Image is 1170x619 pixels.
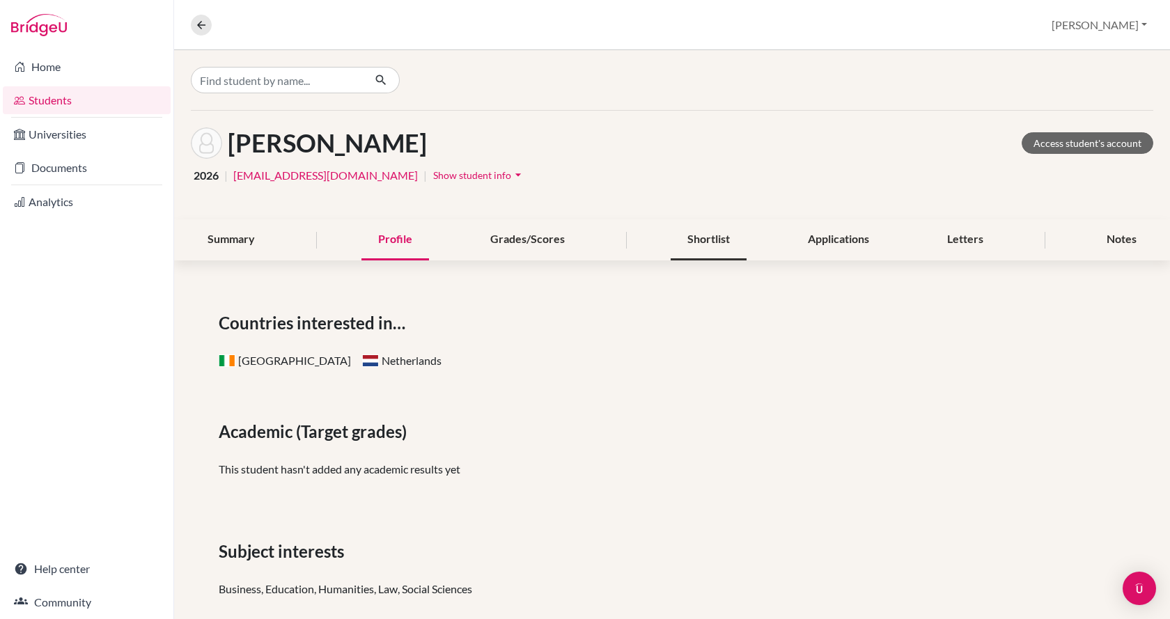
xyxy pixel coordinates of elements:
[3,86,171,114] a: Students
[233,167,418,184] a: [EMAIL_ADDRESS][DOMAIN_NAME]
[791,219,886,260] div: Applications
[219,354,235,367] span: Ireland
[433,169,511,181] span: Show student info
[3,154,171,182] a: Documents
[3,120,171,148] a: Universities
[1045,12,1153,38] button: [PERSON_NAME]
[3,188,171,216] a: Analytics
[930,219,1000,260] div: Letters
[219,311,411,336] span: Countries interested in…
[3,588,171,616] a: Community
[3,53,171,81] a: Home
[432,164,526,186] button: Show student infoarrow_drop_down
[362,354,379,367] span: Netherlands
[362,354,442,367] span: Netherlands
[3,555,171,583] a: Help center
[1022,132,1153,154] a: Access student's account
[1123,572,1156,605] div: Open Intercom Messenger
[219,354,351,367] span: [GEOGRAPHIC_DATA]
[219,419,412,444] span: Academic (Target grades)
[361,219,429,260] div: Profile
[191,127,222,159] img: Emma Ábrahám's avatar
[423,167,427,184] span: |
[474,219,582,260] div: Grades/Scores
[511,168,525,182] i: arrow_drop_down
[191,67,364,93] input: Find student by name...
[194,167,219,184] span: 2026
[671,219,747,260] div: Shortlist
[219,461,1125,478] p: This student hasn't added any academic results yet
[11,14,67,36] img: Bridge-U
[219,539,350,564] span: Subject interests
[219,581,1125,597] div: Business, Education, Humanities, Law, Social Sciences
[1090,219,1153,260] div: Notes
[224,167,228,184] span: |
[191,219,272,260] div: Summary
[228,128,427,158] h1: [PERSON_NAME]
